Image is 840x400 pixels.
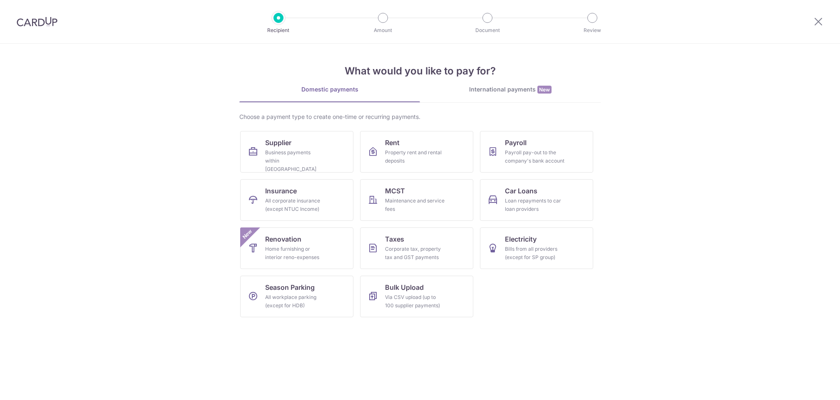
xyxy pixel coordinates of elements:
[385,245,445,262] div: Corporate tax, property tax and GST payments
[537,86,552,94] span: New
[505,138,527,148] span: Payroll
[265,282,315,292] span: Season Parking
[480,227,593,269] a: ElectricityBills from all providers (except for SP group)
[385,186,405,196] span: MCST
[480,131,593,173] a: PayrollPayroll pay-out to the company's bank account
[265,148,325,173] div: Business payments within [GEOGRAPHIC_DATA]
[360,131,473,173] a: RentProperty rent and rental deposits
[480,179,593,221] a: Car LoansLoan repayments to car loan providers
[505,148,565,165] div: Payroll pay-out to the company's bank account
[505,186,537,196] span: Car Loans
[265,197,325,213] div: All corporate insurance (except NTUC Income)
[265,293,325,310] div: All workplace parking (except for HDB)
[385,138,400,148] span: Rent
[505,197,565,213] div: Loan repayments to car loan providers
[360,179,473,221] a: MCSTMaintenance and service fees
[385,293,445,310] div: Via CSV upload (up to 100 supplier payments)
[265,138,291,148] span: Supplier
[360,276,473,317] a: Bulk UploadVia CSV upload (up to 100 supplier payments)
[505,245,565,262] div: Bills from all providers (except for SP group)
[385,282,424,292] span: Bulk Upload
[240,179,353,221] a: InsuranceAll corporate insurance (except NTUC Income)
[265,234,301,244] span: Renovation
[385,148,445,165] div: Property rent and rental deposits
[505,234,537,244] span: Electricity
[457,26,518,35] p: Document
[239,85,420,94] div: Domestic payments
[239,64,601,79] h4: What would you like to pay for?
[17,17,57,27] img: CardUp
[385,234,404,244] span: Taxes
[360,227,473,269] a: TaxesCorporate tax, property tax and GST payments
[385,197,445,213] div: Maintenance and service fees
[265,186,297,196] span: Insurance
[420,85,601,94] div: International payments
[241,227,254,241] span: New
[265,245,325,262] div: Home furnishing or interior reno-expenses
[562,26,623,35] p: Review
[240,131,353,173] a: SupplierBusiness payments within [GEOGRAPHIC_DATA]
[240,276,353,317] a: Season ParkingAll workplace parking (except for HDB)
[248,26,309,35] p: Recipient
[240,227,353,269] a: RenovationHome furnishing or interior reno-expensesNew
[239,113,601,121] div: Choose a payment type to create one-time or recurring payments.
[352,26,414,35] p: Amount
